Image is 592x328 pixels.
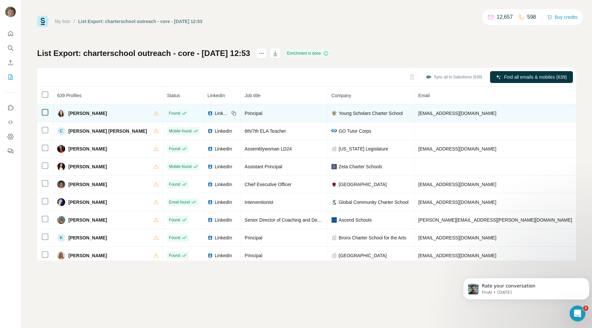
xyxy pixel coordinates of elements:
[208,93,225,98] span: LinkedIn
[339,181,387,188] span: [GEOGRAPHIC_DATA]
[490,71,573,83] button: Find all emails & mobiles (639)
[504,74,567,80] span: Find all emails & mobiles (639)
[418,235,496,240] span: [EMAIL_ADDRESS][DOMAIN_NAME]
[57,109,65,117] img: Avatar
[169,253,180,259] span: Found
[208,217,213,223] img: LinkedIn logo
[208,253,213,258] img: LinkedIn logo
[68,199,107,205] span: [PERSON_NAME]
[339,234,406,241] span: Bronx Charter School for the Arts
[57,198,65,206] img: Avatar
[5,71,16,83] button: My lists
[547,13,578,22] button: Buy credits
[57,252,65,260] img: Avatar
[5,7,16,17] img: Avatar
[57,234,65,242] div: K
[5,131,16,143] button: Dashboard
[339,252,387,259] span: [GEOGRAPHIC_DATA]
[570,306,585,321] iframe: Intercom live chat
[583,306,588,311] span: 2
[208,235,213,240] img: LinkedIn logo
[245,235,262,240] span: Principal
[5,28,16,40] button: Quick start
[497,13,513,21] p: 12,657
[68,163,107,170] span: [PERSON_NAME]
[245,253,262,258] span: Principal
[418,93,430,98] span: Email
[208,200,213,205] img: LinkedIn logo
[57,145,65,153] img: Avatar
[332,128,337,134] img: company-logo
[332,182,337,187] img: company-logo
[169,235,180,241] span: Found
[245,164,282,169] span: Assistant Principal
[418,253,496,258] span: [EMAIL_ADDRESS][DOMAIN_NAME]
[339,110,403,117] span: Young Scholars Charter School
[418,217,572,223] span: [PERSON_NAME][EMAIL_ADDRESS][PERSON_NAME][DOMAIN_NAME]
[57,216,65,224] img: Avatar
[55,19,70,24] a: My lists
[245,128,286,134] span: 6th/7th ELA Teacher
[285,49,331,57] div: Enrichment is done
[57,93,82,98] span: 639 Profiles
[208,164,213,169] img: LinkedIn logo
[245,200,273,205] span: Interventionist
[460,264,592,310] iframe: Intercom notifications message
[332,93,351,98] span: Company
[215,181,232,188] span: LinkedIn
[37,16,48,27] img: Surfe Logo
[215,146,232,152] span: LinkedIn
[332,111,337,116] img: company-logo
[167,93,180,98] span: Status
[215,217,232,223] span: LinkedIn
[5,116,16,128] button: Use Surfe API
[418,182,496,187] span: [EMAIL_ADDRESS][DOMAIN_NAME]
[245,93,260,98] span: Job title
[245,146,292,151] span: Assemblywoman LD24
[256,48,267,59] button: actions
[37,48,250,59] h1: List Export: charterschool outreach - core - [DATE] 12:53
[68,252,107,259] span: [PERSON_NAME]
[332,217,337,223] img: company-logo
[68,181,107,188] span: [PERSON_NAME]
[418,111,496,116] span: [EMAIL_ADDRESS][DOMAIN_NAME]
[5,145,16,157] button: Feedback
[68,110,107,117] span: [PERSON_NAME]
[68,217,107,223] span: [PERSON_NAME]
[418,146,496,151] span: [EMAIL_ADDRESS][DOMAIN_NAME]
[215,199,232,205] span: LinkedIn
[527,13,536,21] p: 598
[339,163,382,170] span: Zeta Charter Schools
[169,181,180,187] span: Found
[68,128,147,134] span: [PERSON_NAME] [PERSON_NAME]
[169,164,192,170] span: Mobile found
[339,146,388,152] span: [US_STATE] Legislature
[208,128,213,134] img: LinkedIn logo
[78,18,203,25] div: List Export: charterschool outreach - core - [DATE] 12:53
[57,127,65,135] div: C
[332,164,337,169] img: company-logo
[74,18,75,25] li: /
[169,217,180,223] span: Found
[339,199,408,205] span: Global Community Charter School
[421,72,487,82] button: Sync all to Salesforce (639)
[5,42,16,54] button: Search
[339,128,371,134] span: GO Tutor Corps
[215,128,232,134] span: LinkedIn
[245,182,291,187] span: Chief Executive Officer
[208,146,213,151] img: LinkedIn logo
[215,110,229,117] span: LinkedIn
[169,199,190,205] span: Email found
[57,180,65,188] img: Avatar
[215,252,232,259] span: LinkedIn
[332,200,337,205] img: company-logo
[208,182,213,187] img: LinkedIn logo
[68,146,107,152] span: [PERSON_NAME]
[245,217,339,223] span: Senior Director of Coaching and Development
[68,234,107,241] span: [PERSON_NAME]
[57,163,65,171] img: Avatar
